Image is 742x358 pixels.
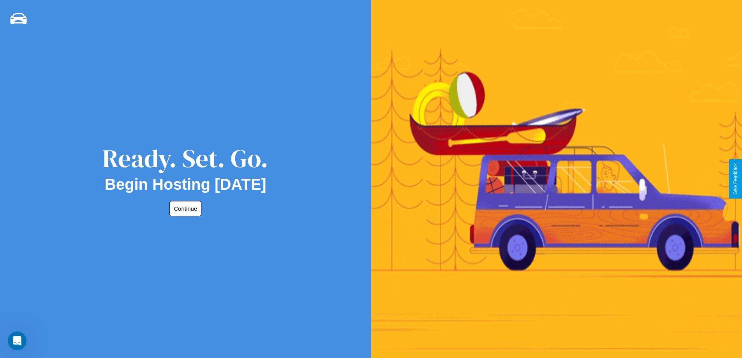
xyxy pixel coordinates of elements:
[102,141,268,176] div: Ready. Set. Go.
[105,176,266,193] h2: Begin Hosting [DATE]
[169,201,201,216] button: Continue
[733,163,738,195] div: Give Feedback
[8,332,26,350] iframe: Intercom live chat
